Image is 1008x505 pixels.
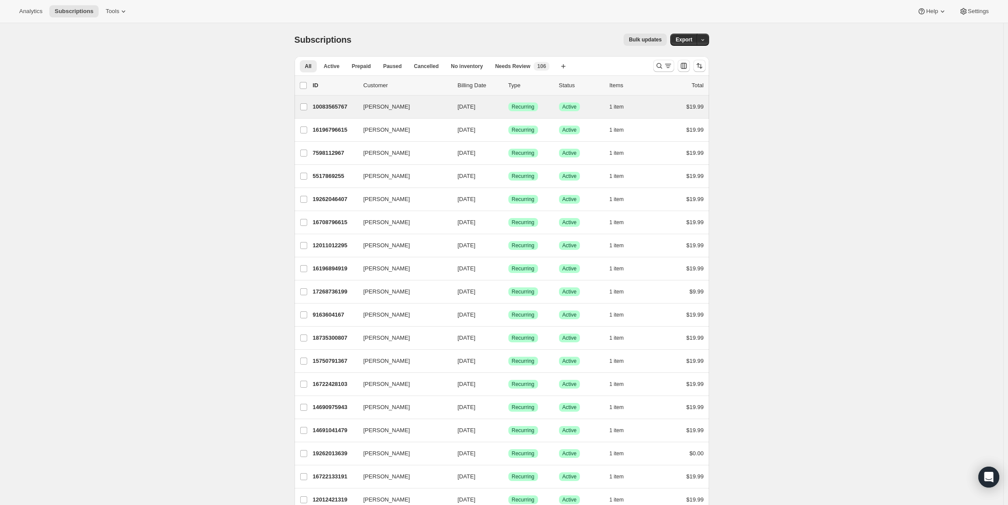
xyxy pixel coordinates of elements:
[512,450,535,457] span: Recurring
[610,103,624,110] span: 1 item
[313,102,357,111] p: 10083565767
[305,63,312,70] span: All
[686,196,704,202] span: $19.99
[358,308,446,322] button: [PERSON_NAME]
[358,262,446,276] button: [PERSON_NAME]
[954,5,994,17] button: Settings
[610,216,634,229] button: 1 item
[610,170,634,182] button: 1 item
[610,401,634,413] button: 1 item
[49,5,99,17] button: Subscriptions
[686,381,704,387] span: $19.99
[686,242,704,249] span: $19.99
[363,149,410,157] span: [PERSON_NAME]
[610,263,634,275] button: 1 item
[313,424,704,437] div: 14691041479[PERSON_NAME][DATE]SuccessRecurringSuccessActive1 item$19.99
[313,81,704,90] div: IDCustomerBilling DateTypeStatusItemsTotal
[313,471,704,483] div: 16722133191[PERSON_NAME][DATE]SuccessRecurringSuccessActive1 item$19.99
[313,264,357,273] p: 16196894919
[313,81,357,90] p: ID
[458,358,476,364] span: [DATE]
[313,126,357,134] p: 16196796615
[512,358,535,365] span: Recurring
[313,380,357,389] p: 16722428103
[458,496,476,503] span: [DATE]
[363,102,410,111] span: [PERSON_NAME]
[313,426,357,435] p: 14691041479
[313,216,704,229] div: 16708796615[PERSON_NAME][DATE]SuccessRecurringSuccessActive1 item$19.99
[653,60,674,72] button: Search and filter results
[610,496,624,503] span: 1 item
[610,381,624,388] span: 1 item
[556,60,570,72] button: Create new view
[313,239,704,252] div: 12011012295[PERSON_NAME][DATE]SuccessRecurringSuccessActive1 item$19.99
[451,63,483,70] span: No inventory
[559,81,603,90] p: Status
[686,265,704,272] span: $19.99
[363,472,410,481] span: [PERSON_NAME]
[512,404,535,411] span: Recurring
[55,8,93,15] span: Subscriptions
[313,447,704,460] div: 19262013639[PERSON_NAME][DATE]SuccessRecurringSuccessActive1 item$0.00
[324,63,339,70] span: Active
[610,196,624,203] span: 1 item
[686,311,704,318] span: $19.99
[363,334,410,342] span: [PERSON_NAME]
[313,357,357,365] p: 15750791367
[562,288,577,295] span: Active
[610,147,634,159] button: 1 item
[363,241,410,250] span: [PERSON_NAME]
[686,150,704,156] span: $19.99
[358,169,446,183] button: [PERSON_NAME]
[610,358,624,365] span: 1 item
[610,173,624,180] span: 1 item
[512,311,535,318] span: Recurring
[610,450,624,457] span: 1 item
[363,172,410,181] span: [PERSON_NAME]
[358,447,446,461] button: [PERSON_NAME]
[508,81,552,90] div: Type
[313,147,704,159] div: 7598112967[PERSON_NAME][DATE]SuccessRecurringSuccessActive1 item$19.99
[358,423,446,437] button: [PERSON_NAME]
[358,192,446,206] button: [PERSON_NAME]
[686,404,704,410] span: $19.99
[562,427,577,434] span: Active
[610,101,634,113] button: 1 item
[562,150,577,157] span: Active
[458,196,476,202] span: [DATE]
[610,265,624,272] span: 1 item
[562,103,577,110] span: Active
[562,334,577,341] span: Active
[562,381,577,388] span: Active
[313,101,704,113] div: 10083565767[PERSON_NAME][DATE]SuccessRecurringSuccessActive1 item$19.99
[458,288,476,295] span: [DATE]
[313,124,704,136] div: 16196796615[PERSON_NAME][DATE]SuccessRecurringSuccessActive1 item$19.99
[313,311,357,319] p: 9163604167
[313,309,704,321] div: 9163604167[PERSON_NAME][DATE]SuccessRecurringSuccessActive1 item$19.99
[313,378,704,390] div: 16722428103[PERSON_NAME][DATE]SuccessRecurringSuccessActive1 item$19.99
[414,63,439,70] span: Cancelled
[610,288,624,295] span: 1 item
[670,34,697,46] button: Export
[458,81,501,90] p: Billing Date
[363,357,410,365] span: [PERSON_NAME]
[610,242,624,249] span: 1 item
[692,81,703,90] p: Total
[458,473,476,480] span: [DATE]
[458,150,476,156] span: [DATE]
[106,8,119,15] span: Tools
[363,311,410,319] span: [PERSON_NAME]
[686,103,704,110] span: $19.99
[610,332,634,344] button: 1 item
[686,334,704,341] span: $19.99
[686,126,704,133] span: $19.99
[912,5,952,17] button: Help
[512,496,535,503] span: Recurring
[512,427,535,434] span: Recurring
[458,173,476,179] span: [DATE]
[363,426,410,435] span: [PERSON_NAME]
[313,172,357,181] p: 5517869255
[295,35,352,44] span: Subscriptions
[358,400,446,414] button: [PERSON_NAME]
[562,496,577,503] span: Active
